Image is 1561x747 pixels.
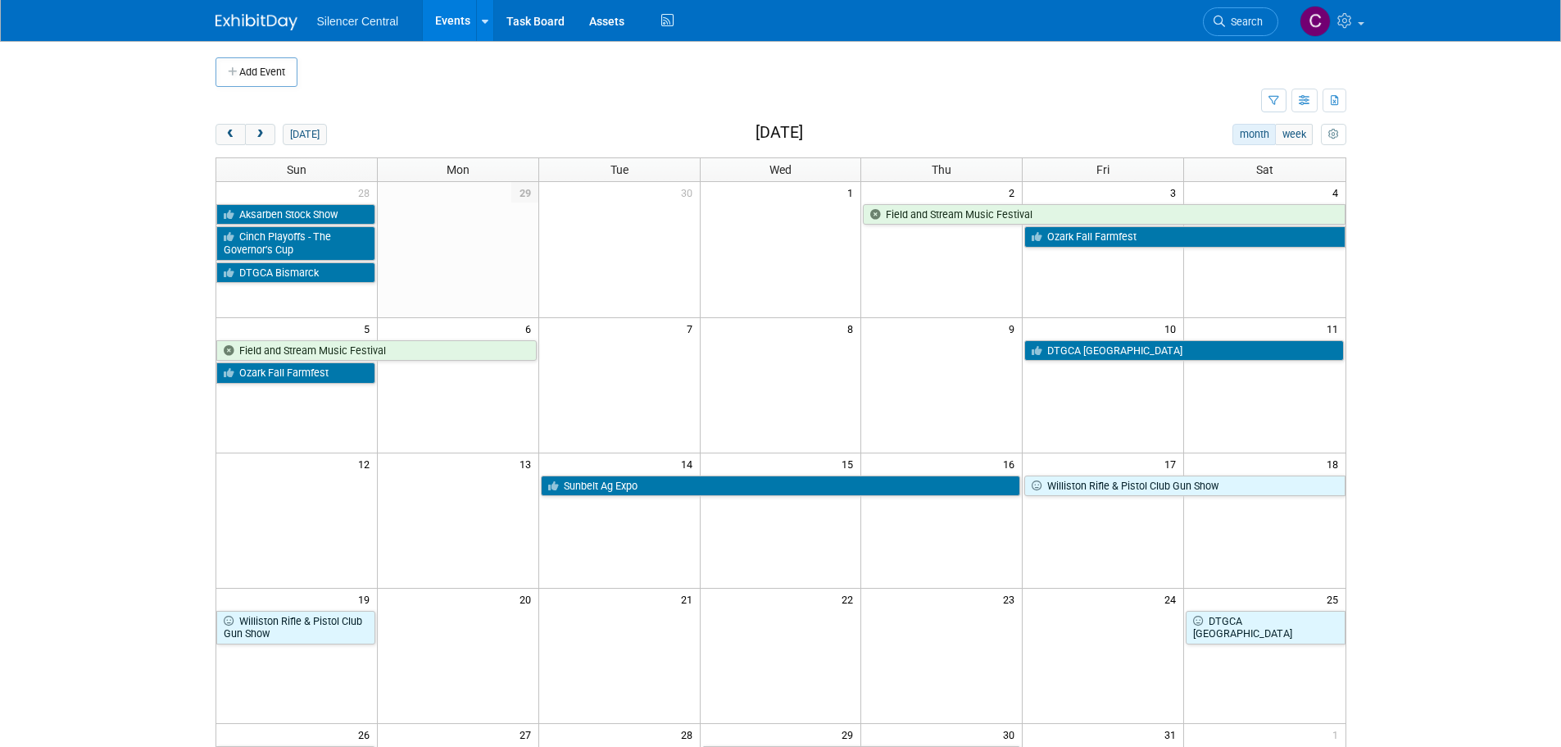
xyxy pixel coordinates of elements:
a: DTGCA [GEOGRAPHIC_DATA] [1186,611,1345,645]
span: 16 [1001,453,1022,474]
span: 12 [356,453,377,474]
a: Search [1203,7,1278,36]
span: 9 [1007,318,1022,339]
a: Ozark Fall Farmfest [216,362,375,384]
img: ExhibitDay [216,14,297,30]
span: 30 [679,182,700,203]
span: 1 [846,182,860,203]
span: Thu [932,163,951,176]
span: 1 [1331,724,1345,745]
span: Fri [1096,163,1109,176]
a: Field and Stream Music Festival [863,204,1345,225]
a: Sunbelt Ag Expo [541,476,1021,497]
i: Personalize Calendar [1328,130,1339,140]
a: Williston Rifle & Pistol Club Gun Show [216,611,375,645]
a: DTGCA Bismarck [216,262,375,284]
a: Field and Stream Music Festival [216,340,537,362]
span: 3 [1168,182,1183,203]
span: 30 [1001,724,1022,745]
a: Cinch Playoffs - The Governor’s Cup [216,226,375,260]
span: 28 [679,724,700,745]
a: DTGCA [GEOGRAPHIC_DATA] [1024,340,1343,362]
span: 23 [1001,589,1022,609]
button: Add Event [216,57,297,87]
span: 18 [1325,453,1345,474]
span: 15 [840,453,860,474]
span: 24 [1163,589,1183,609]
span: Sun [287,163,306,176]
span: 10 [1163,318,1183,339]
span: Tue [610,163,628,176]
span: 25 [1325,589,1345,609]
span: Silencer Central [317,15,399,28]
span: 31 [1163,724,1183,745]
a: Ozark Fall Farmfest [1024,226,1345,248]
img: Cade Cox [1300,6,1331,37]
span: 28 [356,182,377,203]
span: 2 [1007,182,1022,203]
span: 26 [356,724,377,745]
h2: [DATE] [756,124,803,142]
span: Mon [447,163,470,176]
span: 14 [679,453,700,474]
span: 5 [362,318,377,339]
span: 13 [518,453,538,474]
span: 21 [679,589,700,609]
span: Sat [1256,163,1273,176]
span: Search [1225,16,1263,28]
span: 29 [840,724,860,745]
span: 8 [846,318,860,339]
span: 7 [685,318,700,339]
button: next [245,124,275,145]
span: 20 [518,589,538,609]
a: Williston Rifle & Pistol Club Gun Show [1024,476,1345,497]
span: 22 [840,589,860,609]
button: week [1275,124,1313,145]
span: 29 [511,182,538,203]
span: 11 [1325,318,1345,339]
button: month [1232,124,1276,145]
span: Wed [769,163,792,176]
a: Aksarben Stock Show [216,204,375,225]
button: prev [216,124,246,145]
span: 27 [518,724,538,745]
button: myCustomButton [1321,124,1345,145]
span: 4 [1331,182,1345,203]
span: 17 [1163,453,1183,474]
span: 6 [524,318,538,339]
span: 19 [356,589,377,609]
button: [DATE] [283,124,326,145]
